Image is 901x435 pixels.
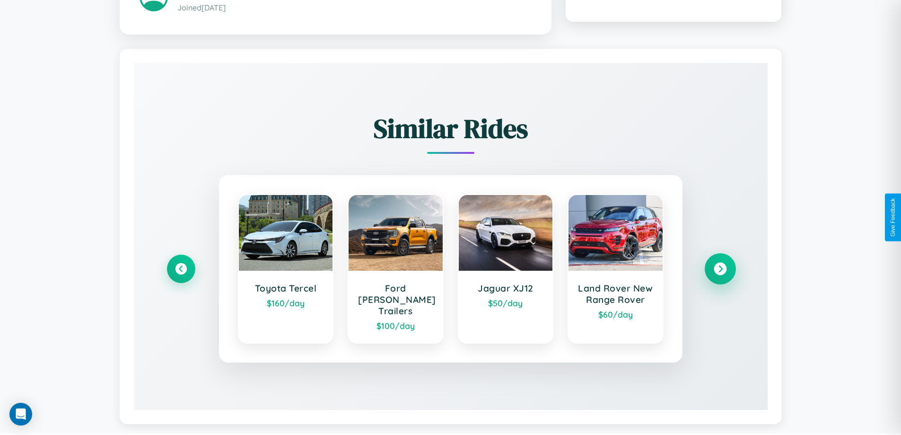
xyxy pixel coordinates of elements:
h3: Jaguar XJ12 [468,283,543,294]
a: Ford [PERSON_NAME] Trailers$100/day [348,194,444,344]
p: Joined [DATE] [177,1,532,15]
div: $ 100 /day [358,320,433,331]
a: Toyota Tercel$160/day [238,194,334,344]
div: $ 60 /day [578,309,653,320]
div: $ 160 /day [248,298,324,308]
h3: Land Rover New Range Rover [578,283,653,305]
div: Open Intercom Messenger [9,403,32,426]
div: Give Feedback [890,198,896,237]
div: $ 50 /day [468,298,543,308]
h3: Ford [PERSON_NAME] Trailers [358,283,433,317]
h2: Similar Rides [167,110,735,147]
a: Jaguar XJ12$50/day [458,194,554,344]
a: Land Rover New Range Rover$60/day [568,194,664,344]
h3: Toyota Tercel [248,283,324,294]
